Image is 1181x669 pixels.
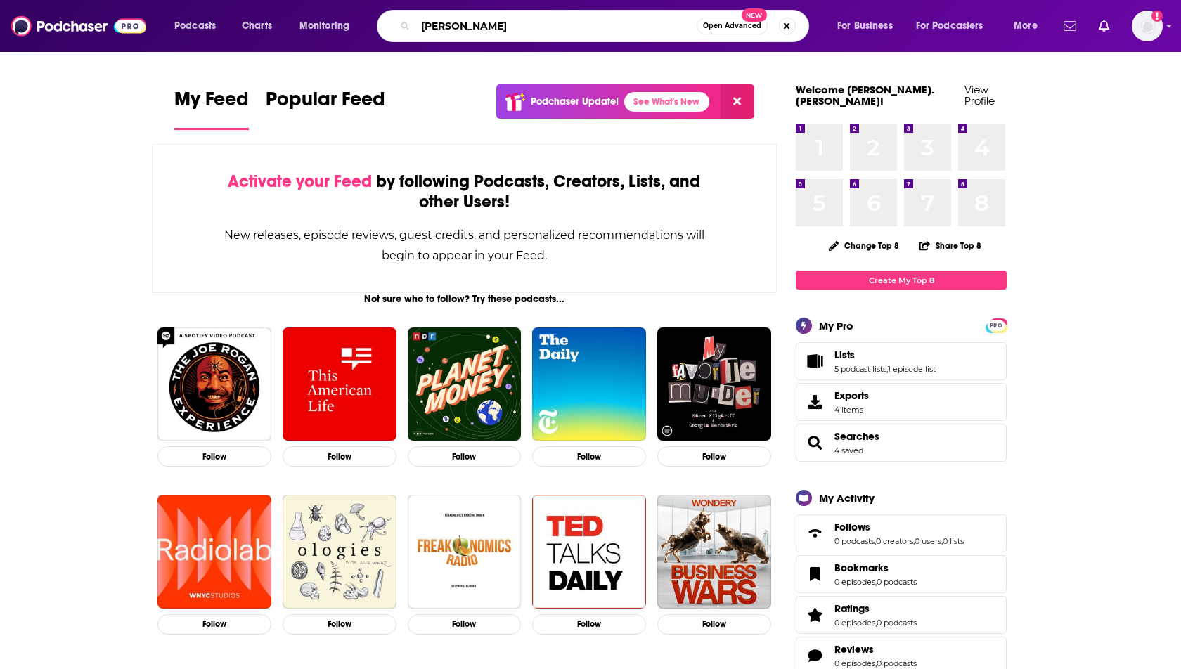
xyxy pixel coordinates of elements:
[943,536,964,546] a: 0 lists
[174,87,249,119] span: My Feed
[834,561,889,574] span: Bookmarks
[408,327,522,441] img: Planet Money
[223,225,706,266] div: New releases, episode reviews, guest credits, and personalized recommendations will begin to appe...
[801,392,829,412] span: Exports
[1004,15,1055,37] button: open menu
[657,327,771,441] img: My Favorite Murder with Karen Kilgariff and Georgia Hardstark
[1132,11,1163,41] img: User Profile
[801,524,829,543] a: Follows
[233,15,280,37] a: Charts
[877,577,917,587] a: 0 podcasts
[223,171,706,212] div: by following Podcasts, Creators, Lists, and other Users!
[834,389,869,402] span: Exports
[1151,11,1163,22] svg: Add a profile image
[657,495,771,609] img: Business Wars
[796,514,1007,552] span: Follows
[532,495,646,609] img: TED Talks Daily
[875,577,877,587] span: ,
[657,446,771,467] button: Follow
[834,364,886,374] a: 5 podcast lists
[1132,11,1163,41] button: Show profile menu
[796,342,1007,380] span: Lists
[266,87,385,119] span: Popular Feed
[877,658,917,668] a: 0 podcasts
[1093,14,1115,38] a: Show notifications dropdown
[796,83,934,108] a: Welcome [PERSON_NAME].[PERSON_NAME]!
[875,658,877,668] span: ,
[299,16,349,36] span: Monitoring
[532,327,646,441] img: The Daily
[988,320,1005,331] span: PRO
[919,232,982,259] button: Share Top 8
[819,319,853,332] div: My Pro
[834,602,917,615] a: Ratings
[283,327,396,441] img: This American Life
[283,495,396,609] img: Ologies with Alie Ward
[174,16,216,36] span: Podcasts
[157,614,271,635] button: Follow
[290,15,368,37] button: open menu
[532,614,646,635] button: Follow
[801,433,829,453] a: Searches
[913,536,915,546] span: ,
[801,646,829,665] a: Reviews
[834,405,869,415] span: 4 items
[834,521,870,533] span: Follows
[228,171,372,192] span: Activate your Feed
[834,602,870,615] span: Ratings
[283,614,396,635] button: Follow
[532,446,646,467] button: Follow
[157,327,271,441] img: The Joe Rogan Experience
[915,536,941,546] a: 0 users
[834,430,879,443] span: Searches
[877,618,917,628] a: 0 podcasts
[157,495,271,609] img: Radiolab
[1132,11,1163,41] span: Logged in as heidi.egloff
[796,424,1007,462] span: Searches
[875,618,877,628] span: ,
[801,564,829,584] a: Bookmarks
[801,605,829,625] a: Ratings
[834,658,875,668] a: 0 episodes
[283,446,396,467] button: Follow
[152,293,777,305] div: Not sure who to follow? Try these podcasts...
[834,446,863,455] a: 4 saved
[174,87,249,130] a: My Feed
[157,446,271,467] button: Follow
[888,364,936,374] a: 1 episode list
[796,383,1007,421] a: Exports
[907,15,1004,37] button: open menu
[11,13,146,39] img: Podchaser - Follow, Share and Rate Podcasts
[415,15,697,37] input: Search podcasts, credits, & more...
[819,491,875,505] div: My Activity
[827,15,910,37] button: open menu
[796,555,1007,593] span: Bookmarks
[801,351,829,371] a: Lists
[266,87,385,130] a: Popular Feed
[886,364,888,374] span: ,
[408,495,522,609] img: Freakonomics Radio
[697,18,768,34] button: Open AdvancedNew
[796,596,1007,634] span: Ratings
[834,349,936,361] a: Lists
[242,16,272,36] span: Charts
[876,536,913,546] a: 0 creators
[964,83,995,108] a: View Profile
[834,521,964,533] a: Follows
[834,561,917,574] a: Bookmarks
[1014,16,1038,36] span: More
[834,536,875,546] a: 0 podcasts
[624,92,709,112] a: See What's New
[742,8,767,22] span: New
